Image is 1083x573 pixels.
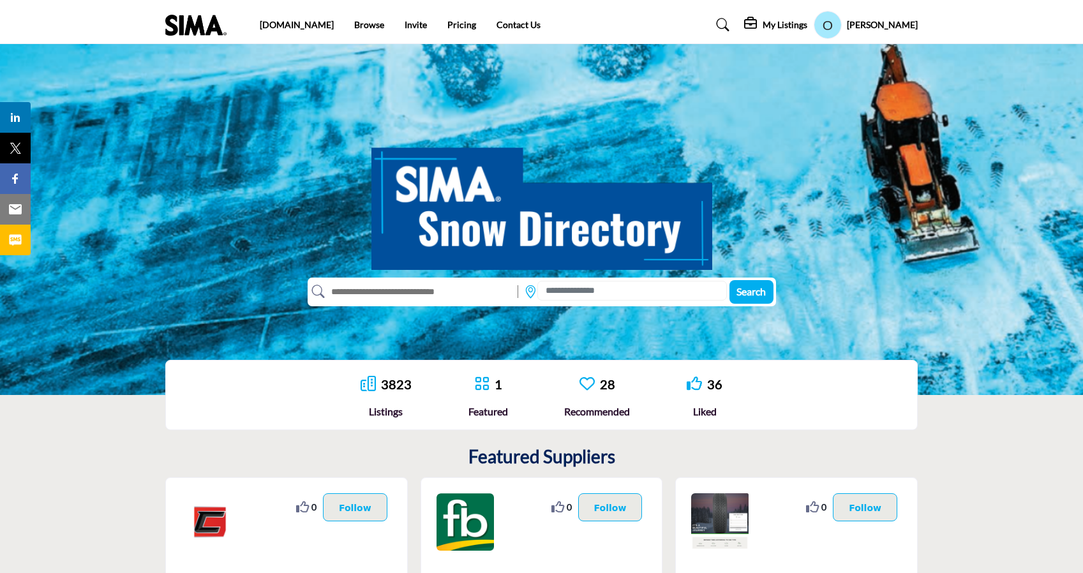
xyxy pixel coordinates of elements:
a: [DOMAIN_NAME] [260,19,334,30]
span: Search [736,285,766,297]
img: Nokian Tyres Inc. [691,493,749,551]
button: Search [729,280,773,304]
button: Show hide supplier dropdown [814,11,842,39]
img: SIMA Snow Directory [371,133,712,270]
div: My Listings [744,17,807,33]
a: Invite [405,19,427,30]
a: 1 [495,376,502,392]
div: Listings [361,404,412,419]
p: Follow [594,500,627,514]
img: Site Logo [165,15,233,36]
div: Recommended [564,404,630,419]
a: Browse [354,19,384,30]
p: Follow [849,500,881,514]
span: 0 [311,500,317,514]
a: 28 [600,376,615,392]
h5: My Listings [763,19,807,31]
img: Rectangle%203585.svg [514,282,521,301]
a: Search [704,15,738,35]
a: Go to Recommended [579,376,595,393]
a: 3823 [381,376,412,392]
p: Follow [339,500,371,514]
img: Casper's Truck Equipment [181,493,239,551]
h5: [PERSON_NAME] [847,19,918,31]
button: Follow [578,493,643,521]
h2: Featured Suppliers [468,446,615,468]
span: 0 [567,500,572,514]
i: Go to Liked [687,376,702,391]
img: FBinsure [437,493,494,551]
a: Pricing [447,19,476,30]
span: 0 [821,500,826,514]
button: Follow [833,493,897,521]
a: 36 [707,376,722,392]
a: Go to Featured [474,376,489,393]
a: Contact Us [497,19,541,30]
div: Liked [687,404,722,419]
div: Featured [468,404,508,419]
button: Follow [323,493,387,521]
